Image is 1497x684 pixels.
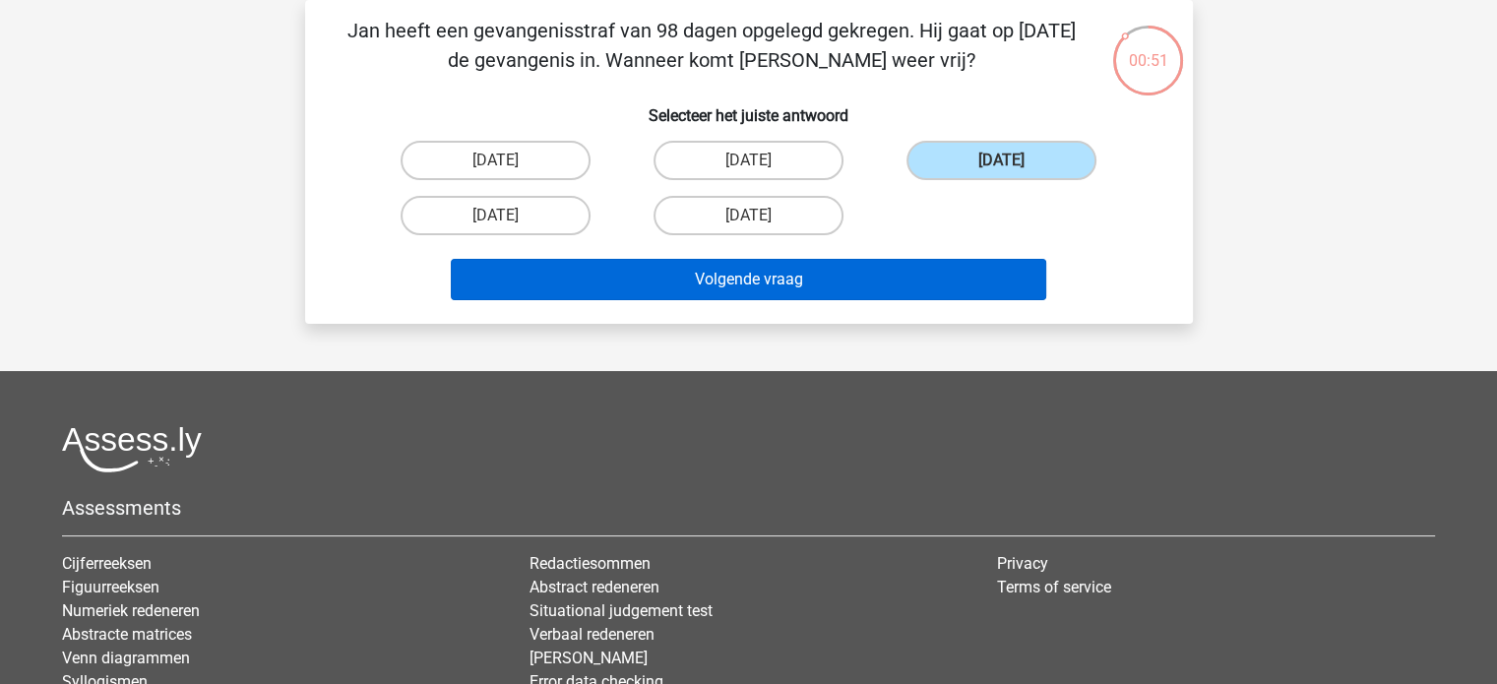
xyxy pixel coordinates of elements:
a: Redactiesommen [530,554,651,573]
a: [PERSON_NAME] [530,649,648,667]
div: 00:51 [1111,24,1185,73]
a: Situational judgement test [530,601,713,620]
label: [DATE] [654,196,843,235]
a: Numeriek redeneren [62,601,200,620]
label: [DATE] [401,196,591,235]
a: Venn diagrammen [62,649,190,667]
label: [DATE] [401,141,591,180]
a: Privacy [997,554,1048,573]
a: Cijferreeksen [62,554,152,573]
img: Assessly logo [62,426,202,472]
label: [DATE] [654,141,843,180]
a: Verbaal redeneren [530,625,655,644]
a: Terms of service [997,578,1111,596]
a: Figuurreeksen [62,578,159,596]
h5: Assessments [62,496,1435,520]
a: Abstracte matrices [62,625,192,644]
a: Abstract redeneren [530,578,659,596]
p: Jan heeft een gevangenisstraf van 98 dagen opgelegd gekregen. Hij gaat op [DATE] de gevangenis in... [337,16,1088,75]
h6: Selecteer het juiste antwoord [337,91,1161,125]
button: Volgende vraag [451,259,1046,300]
label: [DATE] [906,141,1096,180]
